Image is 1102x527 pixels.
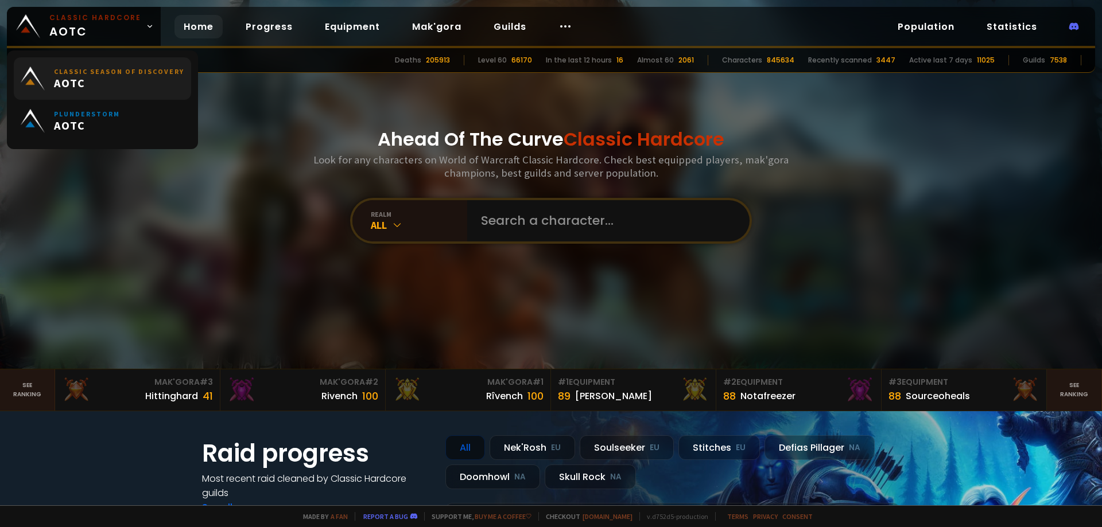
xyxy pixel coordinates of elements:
a: Mak'Gora#2Rivench100 [220,369,386,411]
a: Buy me a coffee [475,512,531,521]
div: Defias Pillager [765,435,875,460]
a: Mak'Gora#1Rîvench100 [386,369,551,411]
div: Mak'Gora [393,376,544,388]
a: Population [888,15,964,38]
div: Hittinghard [145,389,198,403]
div: Doomhowl [445,464,540,489]
span: AOTC [54,118,120,132]
a: #1Equipment89[PERSON_NAME] [551,369,716,411]
small: EU [650,442,659,454]
a: Mak'Gora#3Hittinghard41 [55,369,220,411]
a: Progress [236,15,302,38]
div: Equipment [558,376,709,388]
div: 11025 [977,55,995,65]
small: NA [514,471,526,483]
span: # 3 [888,376,902,388]
div: Stitches [678,435,760,460]
span: AOTC [54,76,184,90]
h1: Ahead Of The Curve [378,126,724,153]
span: Classic Hardcore [564,126,724,152]
small: NA [849,442,860,454]
a: Statistics [977,15,1046,38]
span: Checkout [538,512,633,521]
div: Level 60 [478,55,507,65]
a: Privacy [753,512,778,521]
div: realm [371,210,467,218]
div: 100 [362,388,378,404]
div: Active last 7 days [909,55,972,65]
div: 205913 [426,55,450,65]
small: EU [736,442,746,454]
div: 66170 [511,55,532,65]
div: Almost 60 [637,55,674,65]
div: Notafreezer [740,389,796,403]
div: 7538 [1050,55,1067,65]
span: # 1 [533,376,544,388]
span: v. d752d5 - production [639,512,708,521]
small: Classic Season of Discovery [54,67,184,76]
div: Equipment [723,376,874,388]
div: 845634 [767,55,794,65]
a: Seeranking [1047,369,1102,411]
div: 88 [723,388,736,404]
span: Made by [296,512,348,521]
div: 41 [203,388,213,404]
div: Equipment [888,376,1039,388]
a: See all progress [202,501,277,514]
a: Home [174,15,223,38]
input: Search a character... [474,200,736,241]
a: Report a bug [363,512,408,521]
div: Characters [722,55,762,65]
div: 88 [888,388,901,404]
div: Nek'Rosh [490,435,575,460]
a: #2Equipment88Notafreezer [716,369,882,411]
div: 16 [616,55,623,65]
a: Equipment [316,15,389,38]
div: Soulseeker [580,435,674,460]
div: Recently scanned [808,55,872,65]
span: Support me, [424,512,531,521]
h3: Look for any characters on World of Warcraft Classic Hardcore. Check best equipped players, mak'g... [309,153,793,179]
a: [DOMAIN_NAME] [583,512,633,521]
div: Skull Rock [545,464,636,489]
div: Sourceoheals [906,389,970,403]
a: Classic HardcoreAOTC [7,7,161,46]
small: EU [551,442,561,454]
a: PlunderstormAOTC [14,100,191,142]
a: Classic Season of DiscoveryAOTC [14,57,191,100]
h1: Raid progress [202,435,432,471]
small: NA [610,471,622,483]
span: AOTC [49,13,141,40]
h4: Most recent raid cleaned by Classic Hardcore guilds [202,471,432,500]
small: Classic Hardcore [49,13,141,23]
div: Mak'Gora [62,376,213,388]
div: Rîvench [486,389,523,403]
div: All [445,435,485,460]
div: 89 [558,388,571,404]
div: 100 [527,388,544,404]
span: # 3 [200,376,213,388]
small: Plunderstorm [54,110,120,118]
div: Mak'Gora [227,376,378,388]
span: # 2 [365,376,378,388]
span: # 2 [723,376,736,388]
a: #3Equipment88Sourceoheals [882,369,1047,411]
div: Deaths [395,55,421,65]
a: Consent [782,512,813,521]
div: All [371,218,467,232]
div: 2061 [678,55,694,65]
div: Rivench [321,389,358,403]
span: # 1 [558,376,569,388]
a: Terms [727,512,748,521]
div: Guilds [1023,55,1045,65]
div: [PERSON_NAME] [575,389,652,403]
a: Guilds [484,15,536,38]
div: In the last 12 hours [546,55,612,65]
a: Mak'gora [403,15,471,38]
a: a fan [331,512,348,521]
div: 3447 [876,55,895,65]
